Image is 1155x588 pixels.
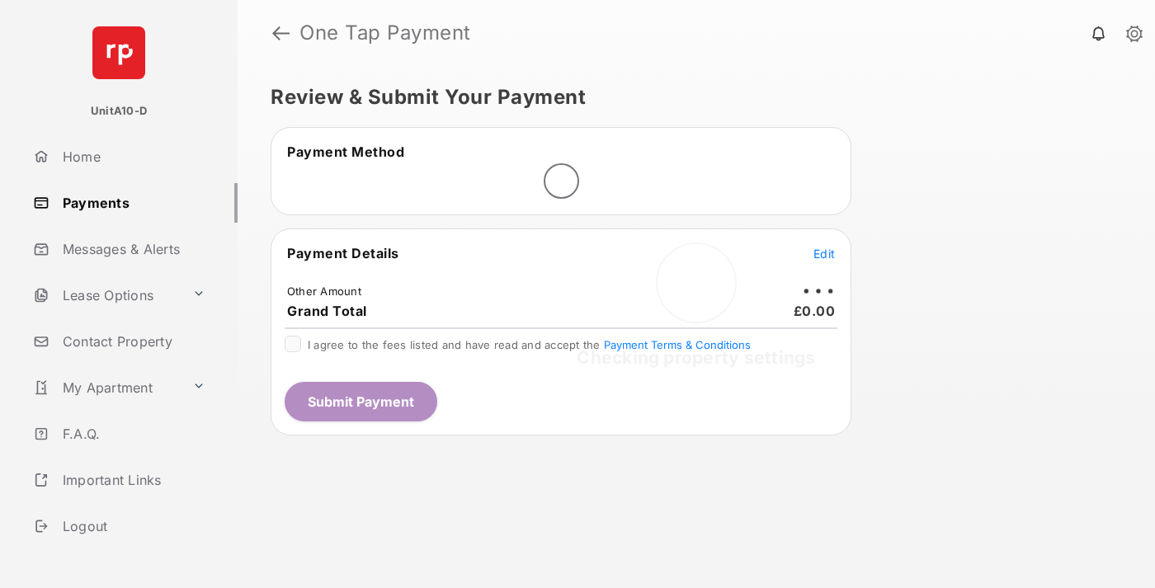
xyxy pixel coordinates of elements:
[26,460,212,500] a: Important Links
[26,183,238,223] a: Payments
[91,103,147,120] p: UnitA10-D
[26,229,238,269] a: Messages & Alerts
[26,322,238,361] a: Contact Property
[577,347,815,368] span: Checking property settings
[26,275,186,315] a: Lease Options
[92,26,145,79] img: svg+xml;base64,PHN2ZyB4bWxucz0iaHR0cDovL3d3dy53My5vcmcvMjAwMC9zdmciIHdpZHRoPSI2NCIgaGVpZ2h0PSI2NC...
[26,368,186,407] a: My Apartment
[26,506,238,546] a: Logout
[26,137,238,176] a: Home
[26,414,238,454] a: F.A.Q.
